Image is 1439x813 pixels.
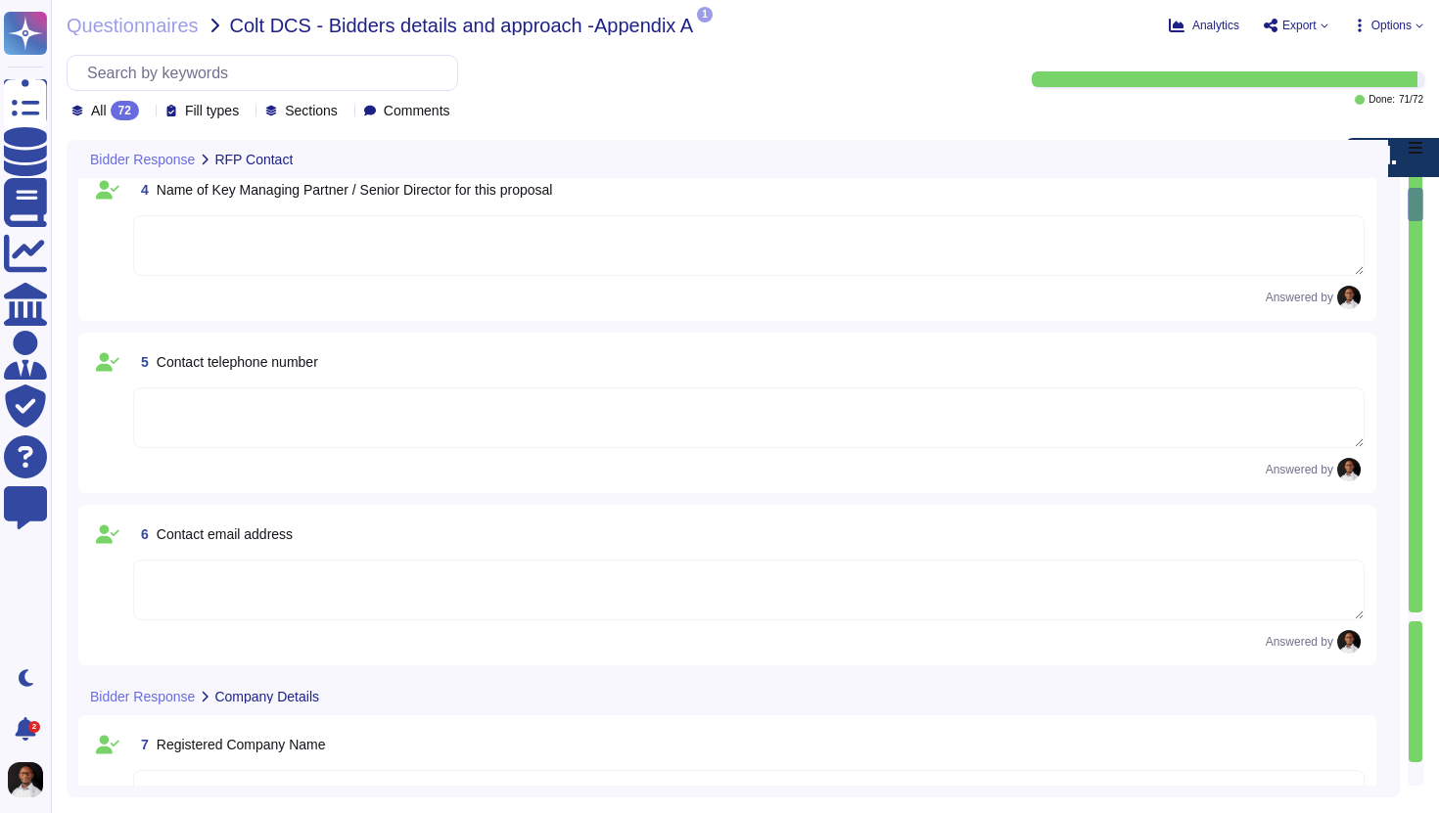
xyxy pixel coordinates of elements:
[157,526,293,542] span: Contact email address
[67,16,199,35] span: Questionnaires
[157,182,553,198] span: Name of Key Managing Partner / Senior Director for this proposal
[133,527,149,541] span: 6
[214,690,319,703] span: Company Details
[90,153,195,166] span: Bidder Response
[1169,18,1239,33] button: Analytics
[1369,95,1395,105] span: Done:
[4,758,57,801] button: user
[28,721,40,733] div: 2
[384,104,450,117] span: Comments
[1266,636,1333,648] span: Answered by
[157,354,318,370] span: Contact telephone number
[90,690,195,703] span: Bidder Response
[1337,630,1361,654] img: user
[1371,20,1412,31] span: Options
[1266,292,1333,303] span: Answered by
[133,183,149,197] span: 4
[133,738,149,751] span: 7
[91,104,107,117] span: All
[185,104,239,117] span: Fill types
[1337,286,1361,309] img: user
[1266,464,1333,475] span: Answered by
[1337,458,1361,481] img: user
[214,153,293,166] span: RFP Contact
[1192,20,1239,31] span: Analytics
[230,16,694,35] span: Colt DCS - Bidders details and approach -Appendix A
[8,762,43,797] img: user
[77,56,457,90] input: Search by keywords
[111,101,139,120] div: 72
[1399,95,1423,105] span: 71 / 72
[1282,20,1317,31] span: Export
[697,7,713,23] span: 1
[133,355,149,369] span: 5
[157,737,326,752] span: Registered Company Name
[285,104,338,117] span: Sections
